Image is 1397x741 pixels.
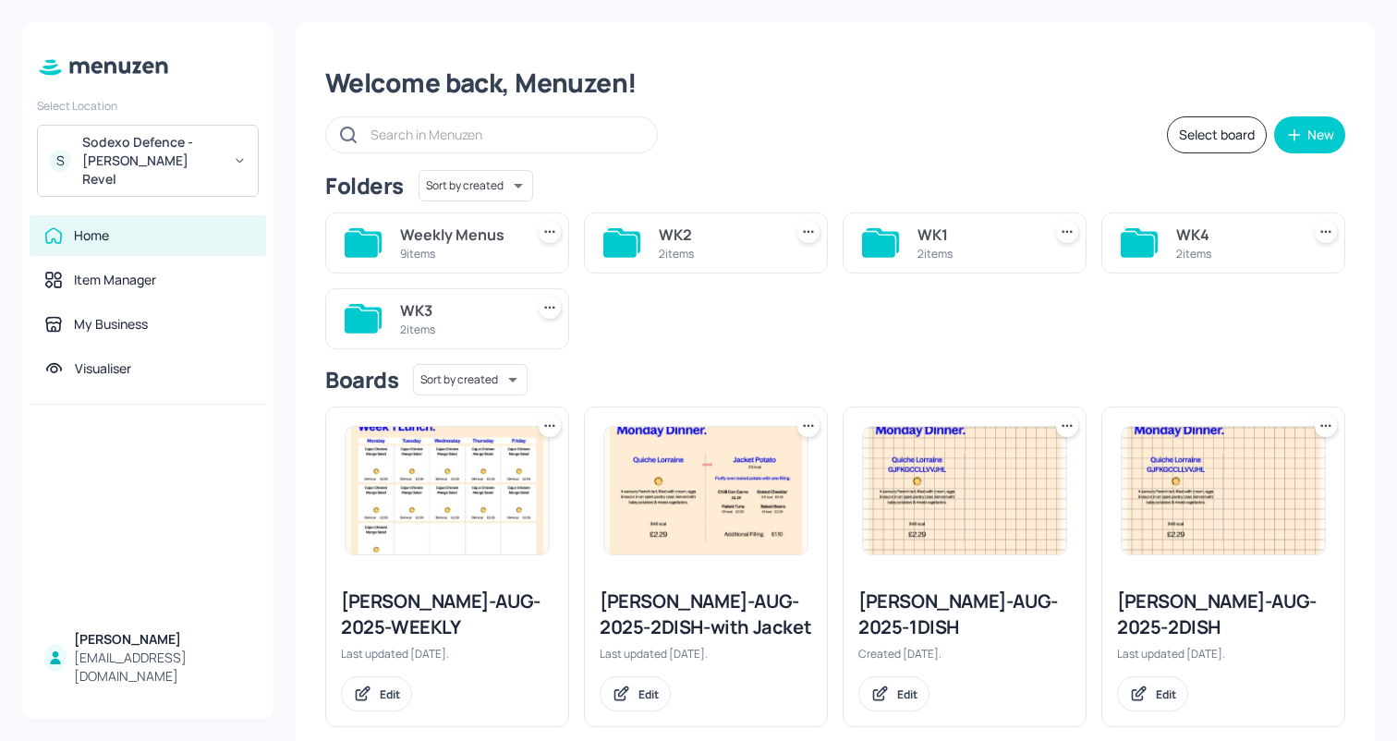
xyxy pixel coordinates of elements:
img: 2025-08-13-1755106304385k5dp9j5cm9o.jpeg [346,427,549,554]
div: Edit [1156,686,1176,702]
div: [PERSON_NAME]-AUG-2025-WEEKLY [341,589,553,640]
div: 2 items [659,246,775,261]
div: Created [DATE]. [858,646,1071,662]
div: Sodexo Defence - [PERSON_NAME] Revel [82,133,222,188]
input: Search in Menuzen [371,121,638,148]
div: Weekly Menus [400,224,516,246]
div: 9 items [400,246,516,261]
div: WK2 [659,224,775,246]
div: Last updated [DATE]. [341,646,553,662]
div: Visualiser [75,359,131,378]
div: [PERSON_NAME]-AUG-2025-2DISH [1117,589,1330,640]
div: Edit [897,686,917,702]
img: 2025-08-08-1754661249786kaesz8x1cqb.jpeg [604,427,808,554]
button: New [1274,116,1345,153]
div: 2 items [400,322,516,337]
div: [PERSON_NAME] [74,630,251,649]
div: [EMAIL_ADDRESS][DOMAIN_NAME] [74,649,251,686]
div: 2 items [917,246,1034,261]
div: New [1307,128,1334,141]
div: Sort by created [413,361,528,398]
div: [PERSON_NAME]-AUG-2025-2DISH-with Jacket [600,589,812,640]
img: 2025-08-06-175448710006414mtfxt0123.jpeg [863,427,1066,554]
div: Edit [638,686,659,702]
div: WK3 [400,299,516,322]
div: Select Location [37,98,259,114]
div: Item Manager [74,271,156,289]
div: Last updated [DATE]. [1117,646,1330,662]
div: Boards [325,365,398,395]
div: Folders [325,171,404,200]
div: Last updated [DATE]. [600,646,812,662]
div: My Business [74,315,148,334]
div: Home [74,226,109,245]
div: WK4 [1176,224,1293,246]
div: Edit [380,686,400,702]
button: Select board [1167,116,1267,153]
div: Welcome back, Menuzen! [325,67,1345,100]
div: [PERSON_NAME]-AUG-2025-1DISH [858,589,1071,640]
div: 2 items [1176,246,1293,261]
img: 2025-08-06-175448710006414mtfxt0123.jpeg [1122,427,1325,554]
div: S [49,150,71,172]
div: Sort by created [419,167,533,204]
div: WK1 [917,224,1034,246]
